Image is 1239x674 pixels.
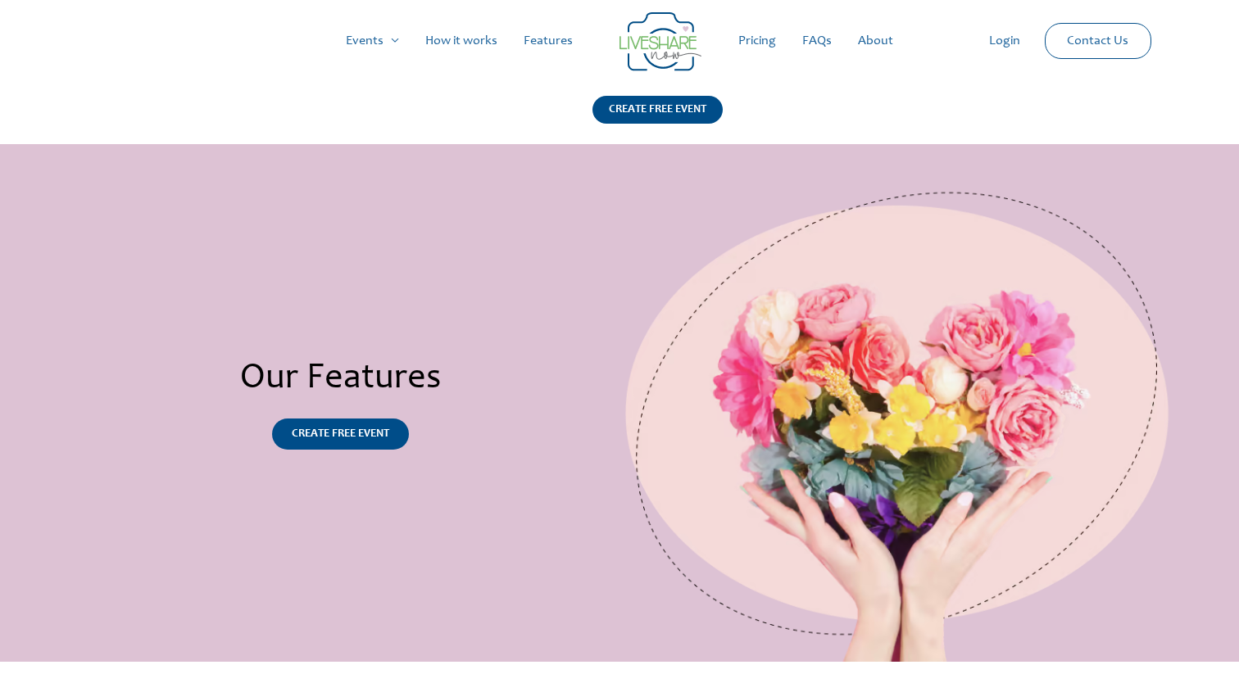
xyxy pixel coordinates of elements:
[619,12,701,71] img: LiveShare logo - Capture & Share Event Memories
[845,15,906,67] a: About
[1054,24,1141,58] a: Contact Us
[272,418,409,450] a: CREATE FREE EVENT
[789,15,845,67] a: FAQs
[592,96,723,144] a: CREATE FREE EVENT
[62,357,619,402] h2: Our Features
[511,15,586,67] a: Features
[725,15,789,67] a: Pricing
[619,144,1177,662] img: Live Share Feature
[976,15,1033,67] a: Login
[412,15,511,67] a: How it works
[592,96,723,124] div: CREATE FREE EVENT
[292,428,389,440] span: CREATE FREE EVENT
[333,15,412,67] a: Events
[29,15,1210,67] nav: Site Navigation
